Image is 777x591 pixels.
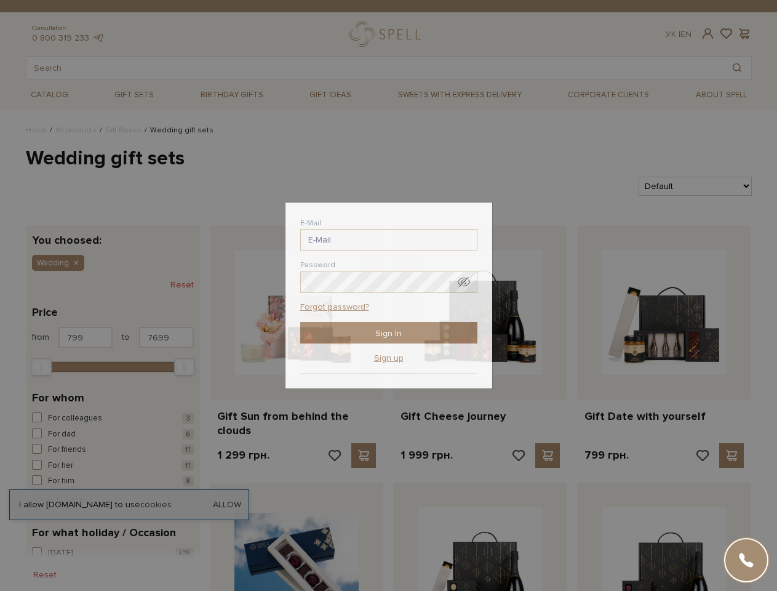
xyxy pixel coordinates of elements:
[374,353,404,364] a: Sign up
[458,276,470,288] span: Show password as plain text. Warning: this will display your password on screen.
[300,302,369,313] a: Forgot password?
[300,218,321,229] label: E-Mail
[300,229,477,251] input: E-Mail
[300,260,335,271] label: Password
[300,322,477,344] input: Sign In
